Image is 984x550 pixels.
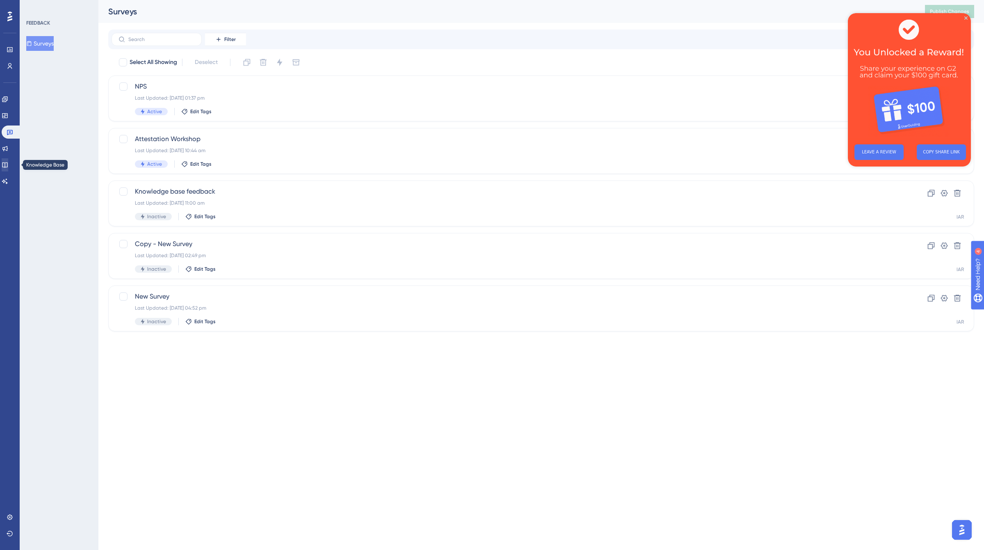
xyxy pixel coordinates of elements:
div: Last Updated: [DATE] 11:00 am [135,200,882,206]
span: Edit Tags [194,318,216,325]
button: Edit Tags [185,266,216,272]
input: Search [128,37,195,42]
button: Filter [205,33,246,46]
span: Edit Tags [194,266,216,272]
span: Active [147,161,162,167]
button: Surveys [26,36,54,51]
span: Need Help? [19,2,51,12]
div: Close Preview [116,3,120,7]
span: Filter [224,36,236,43]
span: Inactive [147,318,166,325]
div: Last Updated: [DATE] 10:44 am [135,147,882,154]
span: New Survey [135,292,882,301]
button: Edit Tags [181,108,212,115]
button: Edit Tags [185,213,216,220]
iframe: UserGuiding AI Assistant Launcher [950,518,974,542]
div: Last Updated: [DATE] 02:49 pm [135,252,882,259]
div: Surveys [108,6,904,17]
button: Deselect [187,55,225,70]
span: Attestation Workshop [135,134,882,144]
button: COPY SHARE LINK [69,131,118,147]
div: IAR [957,266,964,273]
span: Active [147,108,162,115]
span: Edit Tags [194,213,216,220]
span: Edit Tags [190,161,212,167]
button: LEAVE A REVIEW [7,131,56,147]
button: Edit Tags [185,318,216,325]
div: Last Updated: [DATE] 01:37 pm [135,95,882,101]
span: Deselect [195,57,218,67]
div: FEEDBACK [26,20,50,26]
div: Last Updated: [DATE] 04:52 pm [135,305,882,311]
div: IAR [957,319,964,325]
span: Inactive [147,213,166,220]
span: Select All Showing [130,57,177,67]
span: Edit Tags [190,108,212,115]
span: Copy - New Survey [135,239,882,249]
button: Edit Tags [181,161,212,167]
button: Publish Changes [925,5,974,18]
span: Publish Changes [930,8,969,15]
span: Knowledge base feedback [135,187,882,196]
span: NPS [135,82,882,91]
div: 4 [57,4,59,11]
span: Inactive [147,266,166,272]
div: IAR [957,214,964,220]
